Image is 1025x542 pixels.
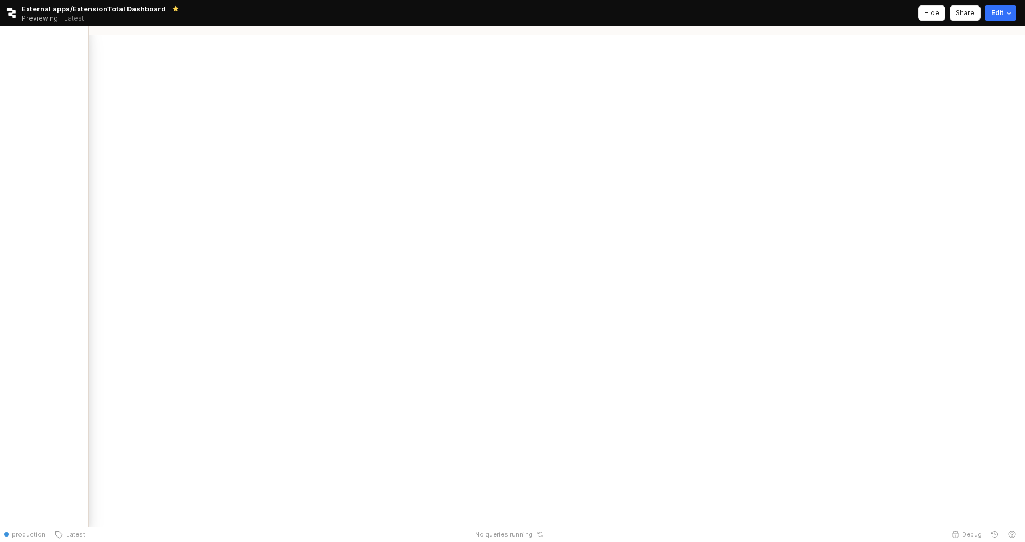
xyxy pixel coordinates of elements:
main: App Frame [89,26,1025,35]
div: Hide [924,6,939,20]
span: External apps/ExtensionTotal Dashboard [22,3,166,14]
button: Latest [50,527,89,542]
button: Help [1003,527,1021,542]
span: Debug [962,530,982,539]
button: History [986,527,1003,542]
button: Remove app from favorites [170,3,181,14]
button: Hide app [918,5,945,21]
span: Latest [63,530,85,539]
p: Share [956,9,975,17]
button: Debug [947,527,986,542]
div: Previewing Latest [22,11,90,26]
button: Edit [985,5,1016,21]
span: No queries running [475,530,533,539]
span: Previewing [22,13,58,24]
button: Releases and History [58,11,90,26]
span: production [12,530,46,539]
button: Share app [950,5,981,21]
p: Latest [64,14,84,23]
button: Reset app state [535,531,546,538]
